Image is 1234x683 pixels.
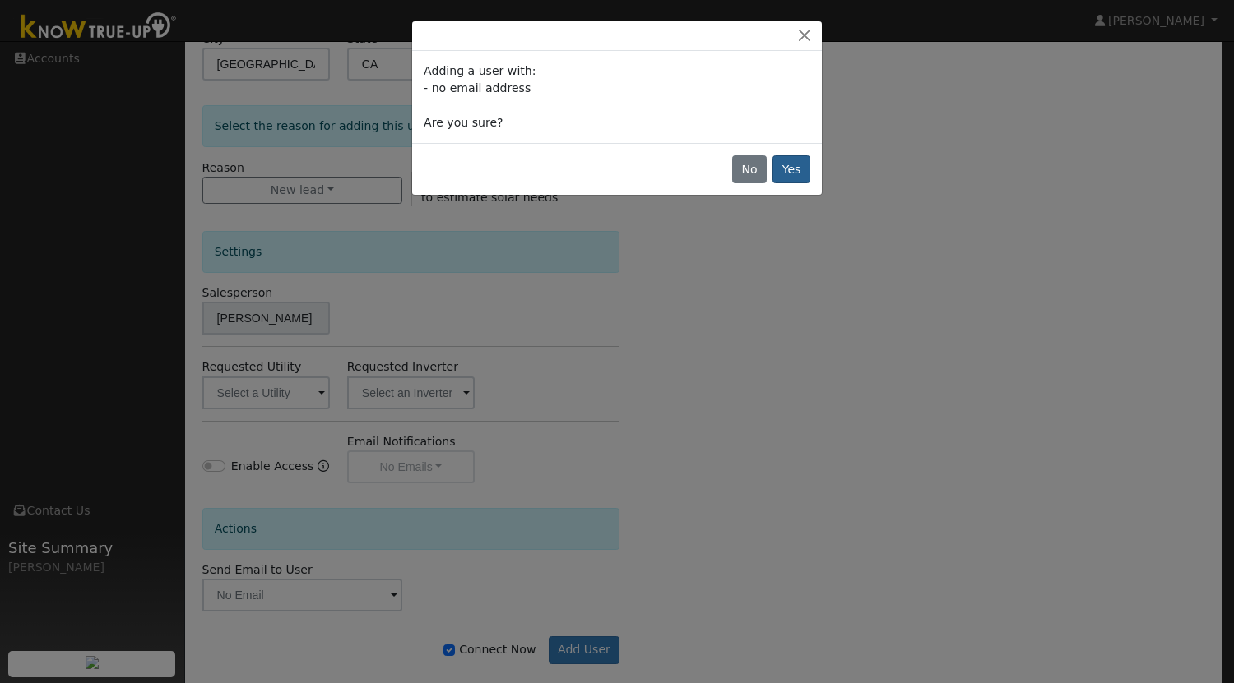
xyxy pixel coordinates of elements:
[732,155,767,183] button: No
[793,27,816,44] button: Close
[772,155,810,183] button: Yes
[424,116,503,129] span: Are you sure?
[424,64,536,77] span: Adding a user with:
[424,81,531,95] span: - no email address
